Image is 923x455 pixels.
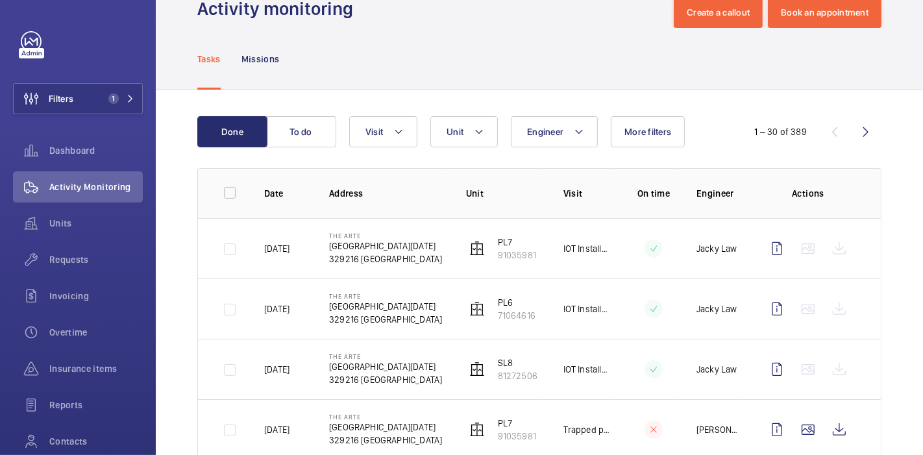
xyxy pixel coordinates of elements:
p: 329216 [GEOGRAPHIC_DATA] [329,313,442,326]
p: [DATE] [264,423,289,436]
img: elevator.svg [469,362,485,377]
p: The Arte [329,232,442,240]
p: Engineer [696,187,741,200]
p: The Arte [329,292,442,300]
span: Units [49,217,143,230]
p: Address [329,187,445,200]
p: 81272506 [498,369,537,382]
p: The Arte [329,352,442,360]
p: Visit [563,187,611,200]
p: PL7 [498,417,536,430]
span: Visit [365,127,383,137]
img: elevator.svg [469,241,485,256]
p: PL6 [498,296,535,309]
p: 329216 [GEOGRAPHIC_DATA] [329,373,442,386]
button: Unit [430,116,498,147]
p: 91035981 [498,430,536,443]
p: Jacky Law [696,242,737,255]
span: 1 [108,93,119,104]
span: Activity Monitoring [49,180,143,193]
button: Engineer [511,116,598,147]
p: [DATE] [264,242,289,255]
p: IOT Installation [563,302,611,315]
p: IOT Installation [563,363,611,376]
span: Contacts [49,435,143,448]
p: 71064616 [498,309,535,322]
p: Jacky Law [696,363,737,376]
p: On time [632,187,676,200]
p: 329216 [GEOGRAPHIC_DATA] [329,434,442,447]
button: More filters [611,116,685,147]
button: Filters1 [13,83,143,114]
img: elevator.svg [469,422,485,437]
p: The Arte [329,413,442,421]
span: Insurance items [49,362,143,375]
p: [GEOGRAPHIC_DATA][DATE] [329,421,442,434]
span: Dashboard [49,144,143,157]
p: IOT Installation [563,242,611,255]
p: Actions [761,187,855,200]
span: Unit [447,127,463,137]
p: [PERSON_NAME] [696,423,741,436]
p: Missions [241,53,280,66]
p: [GEOGRAPHIC_DATA][DATE] [329,360,442,373]
img: elevator.svg [469,301,485,317]
span: Overtime [49,326,143,339]
span: Requests [49,253,143,266]
p: [DATE] [264,302,289,315]
p: 329216 [GEOGRAPHIC_DATA] [329,252,442,265]
p: [GEOGRAPHIC_DATA][DATE] [329,300,442,313]
button: Visit [349,116,417,147]
p: [GEOGRAPHIC_DATA][DATE] [329,240,442,252]
p: Unit [466,187,543,200]
span: Invoicing [49,289,143,302]
div: 1 – 30 of 389 [755,125,807,138]
span: More filters [624,127,671,137]
span: Engineer [527,127,563,137]
p: Tasks [197,53,221,66]
p: [DATE] [264,363,289,376]
p: Date [264,187,308,200]
p: PL7 [498,236,536,249]
button: Done [197,116,267,147]
p: 91035981 [498,249,536,262]
span: Filters [49,92,73,105]
p: SL8 [498,356,537,369]
p: Jacky Law [696,302,737,315]
button: To do [266,116,336,147]
p: Trapped passenger [563,423,611,436]
span: Reports [49,399,143,412]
